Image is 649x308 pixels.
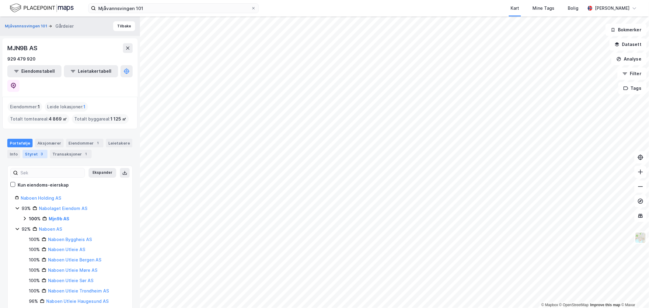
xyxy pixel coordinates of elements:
a: Naboen Utleie Sør AS [48,278,93,283]
a: Naboen Utleie AS [48,247,85,252]
button: Mjåvannssvingen 101 [5,23,48,29]
a: Naboen Utleie Bergen AS [48,257,101,262]
div: 100% [29,256,40,264]
input: Søk på adresse, matrikkel, gårdeiere, leietakere eller personer [96,4,251,13]
button: Tilbake [113,21,135,31]
a: Naboen Utleie Møre AS [48,268,97,273]
div: 100% [29,277,40,284]
span: 1 [83,103,85,110]
div: 929 479 920 [7,55,36,63]
div: 100% [29,215,40,222]
div: Styret [23,150,47,158]
div: Info [7,150,20,158]
div: 100% [29,246,40,253]
div: 92% [22,226,31,233]
button: Datasett [609,38,647,51]
a: Naboen Holding AS [21,195,61,201]
div: 1 [95,140,101,146]
a: Nabolaget Eiendom AS [39,206,87,211]
div: Totalt byggareal : [72,114,129,124]
button: Bokmerker [605,24,647,36]
a: Mjn9b AS [49,216,69,221]
input: Søk [18,168,85,177]
div: Kart [511,5,519,12]
span: 1 125 ㎡ [110,115,126,123]
div: Kontrollprogram for chat [619,279,649,308]
div: [PERSON_NAME] [595,5,630,12]
a: Mapbox [541,303,558,307]
div: 93% [22,205,31,212]
div: 100% [29,267,40,274]
button: Filter [617,68,647,80]
div: Totalt tomteareal : [8,114,69,124]
div: Transaksjoner [50,150,92,158]
button: Leietakertabell [64,65,118,77]
img: Z [635,232,646,243]
div: Eiendommer : [8,102,42,112]
a: Improve this map [590,303,620,307]
button: Ekspander [89,168,116,178]
div: 1 [83,151,89,157]
div: Leietakere [106,139,132,147]
div: 96% [29,298,38,305]
span: 1 [38,103,40,110]
a: Naboen Utleie Trondheim AS [48,288,109,293]
a: Naboen Byggheis AS [48,237,92,242]
div: 100% [29,236,40,243]
div: Bolig [568,5,578,12]
div: MJN9B AS [7,43,38,53]
div: Portefølje [7,139,33,147]
button: Analyse [611,53,647,65]
span: 4 869 ㎡ [49,115,67,123]
div: Eiendommer [66,139,103,147]
button: Tags [618,82,647,94]
img: logo.f888ab2527a4732fd821a326f86c7f29.svg [10,3,74,13]
div: Aksjonærer [35,139,64,147]
div: 100% [29,287,40,295]
a: OpenStreetMap [559,303,589,307]
button: Eiendomstabell [7,65,61,77]
a: Naboen Utleie Haugesund AS [46,299,109,304]
div: 3 [39,151,45,157]
div: Kun eiendoms-eierskap [18,181,69,189]
div: Gårdeier [55,23,74,30]
iframe: Chat Widget [619,279,649,308]
div: Mine Tags [532,5,554,12]
div: Leide lokasjoner : [45,102,88,112]
a: Naboen AS [39,226,62,232]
